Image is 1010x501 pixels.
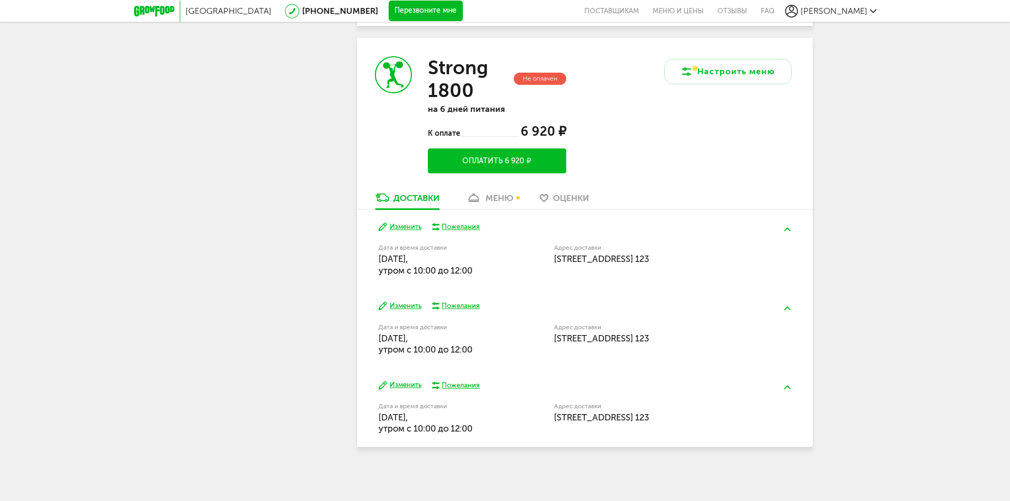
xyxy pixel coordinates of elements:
div: меню [486,193,513,203]
button: Пожелания [432,301,480,311]
label: Адрес доставки [554,403,752,409]
img: arrow-up-green.5eb5f82.svg [784,385,791,389]
h3: Strong 1800 [428,56,511,102]
div: Пожелания [442,381,480,390]
span: К оплате [428,129,461,138]
span: [STREET_ADDRESS] 123 [554,412,649,423]
label: Адрес доставки [554,324,752,330]
a: меню [461,192,519,209]
div: Не оплачен [514,73,566,85]
a: Оценки [534,192,594,209]
label: Дата и время доставки [379,324,500,330]
button: Изменить [379,301,421,311]
button: Перезвоните мне [389,1,463,22]
img: arrow-up-green.5eb5f82.svg [784,227,791,231]
span: 6 920 ₽ [521,124,566,139]
span: [DATE], утром c 10:00 до 12:00 [379,253,472,275]
div: Доставки [393,193,440,203]
label: Адрес доставки [554,245,752,251]
span: [STREET_ADDRESS] 123 [554,333,649,344]
span: [GEOGRAPHIC_DATA] [186,6,271,16]
button: Оплатить 6 920 ₽ [428,148,566,173]
label: Дата и время доставки [379,245,500,251]
span: Оценки [553,193,589,203]
a: [PHONE_NUMBER] [302,6,378,16]
span: [DATE], утром c 10:00 до 12:00 [379,412,472,434]
p: на 6 дней питания [428,104,566,114]
button: Настроить меню [664,59,792,84]
div: Пожелания [442,222,480,232]
button: Пожелания [432,381,480,390]
a: Доставки [370,192,445,209]
button: Пожелания [432,222,480,232]
span: [DATE], утром c 10:00 до 12:00 [379,333,472,355]
div: Пожелания [442,301,480,311]
label: Дата и время доставки [379,403,500,409]
span: [PERSON_NAME] [801,6,867,16]
span: [STREET_ADDRESS] 123 [554,253,649,264]
button: Изменить [379,222,421,232]
button: Изменить [379,380,421,390]
img: arrow-up-green.5eb5f82.svg [784,306,791,310]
